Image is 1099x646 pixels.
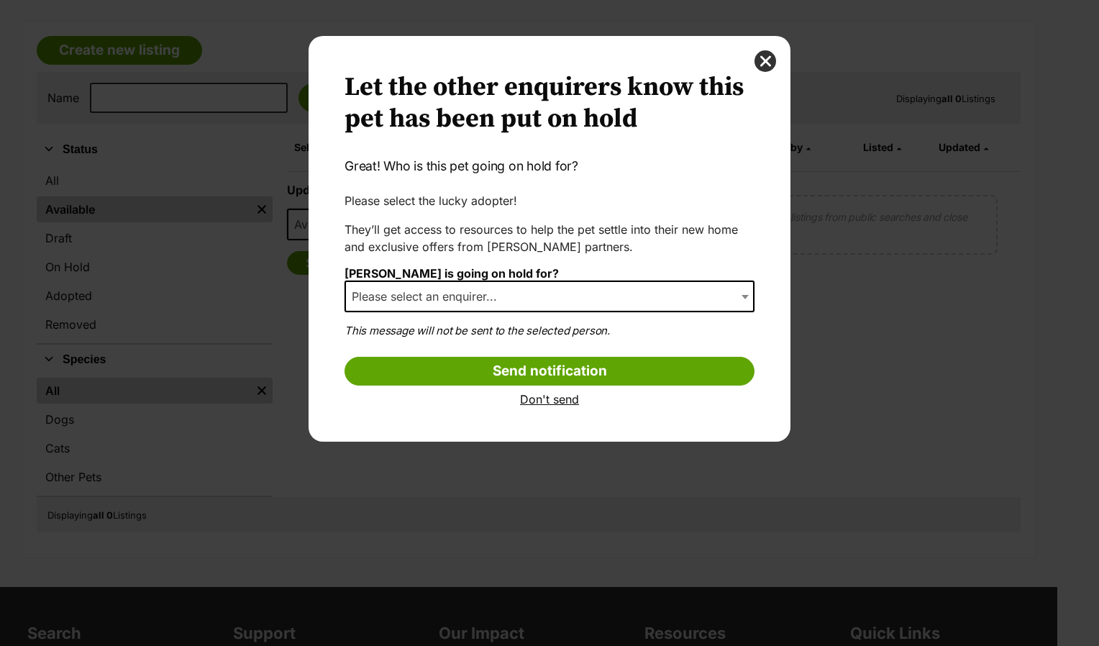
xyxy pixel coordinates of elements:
span: Please select an enquirer... [346,286,511,306]
button: close [754,50,776,72]
p: Please select the lucky adopter! [345,192,754,209]
h2: Let the other enquirers know this pet has been put on hold [345,72,754,135]
a: Don't send [345,393,754,406]
p: They’ll get access to resources to help the pet settle into their new home and exclusive offers f... [345,221,754,255]
span: Please select an enquirer... [345,281,754,312]
p: Great! Who is this pet going on hold for? [345,157,754,176]
p: This message will not be sent to the selected person. [345,323,754,340]
input: Send notification [345,357,754,386]
label: [PERSON_NAME] is going on hold for? [345,266,559,281]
